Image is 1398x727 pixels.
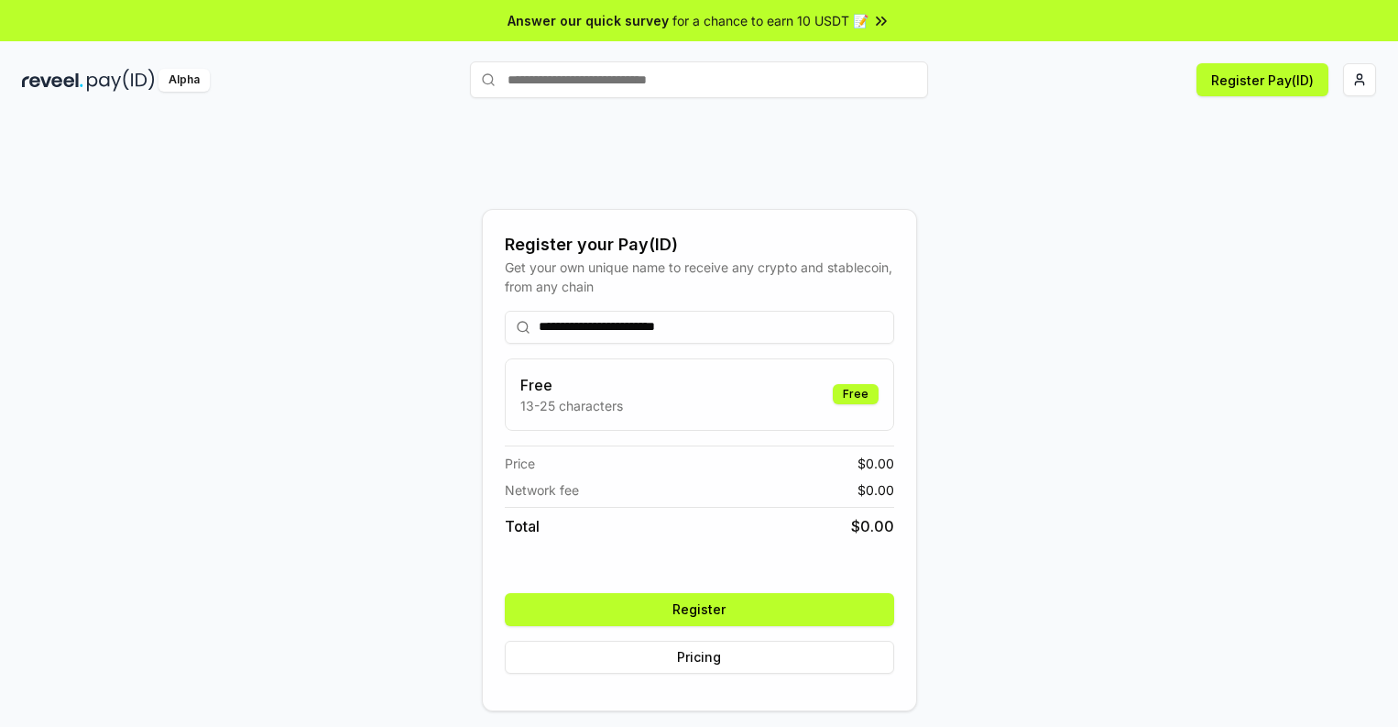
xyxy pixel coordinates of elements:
[508,11,669,30] span: Answer our quick survey
[1196,63,1328,96] button: Register Pay(ID)
[22,69,83,92] img: reveel_dark
[505,454,535,473] span: Price
[857,454,894,473] span: $ 0.00
[520,396,623,415] p: 13-25 characters
[505,258,894,296] div: Get your own unique name to receive any crypto and stablecoin, from any chain
[520,374,623,396] h3: Free
[505,593,894,626] button: Register
[505,480,579,500] span: Network fee
[505,515,540,537] span: Total
[87,69,155,92] img: pay_id
[833,384,879,404] div: Free
[505,641,894,674] button: Pricing
[505,232,894,258] div: Register your Pay(ID)
[851,515,894,537] span: $ 0.00
[672,11,868,30] span: for a chance to earn 10 USDT 📝
[857,480,894,500] span: $ 0.00
[158,69,210,92] div: Alpha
